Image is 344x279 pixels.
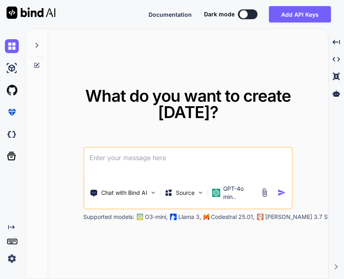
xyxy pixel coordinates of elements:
img: attachment [260,188,269,197]
img: darkCloudIdeIcon [5,127,19,141]
img: Bind AI [7,7,55,19]
img: Pick Tools [150,189,157,196]
img: ai-studio [5,61,19,75]
img: Mistral-AI [204,214,209,220]
p: Codestral 25.01, [211,213,255,221]
img: claude [257,214,264,220]
img: chat [5,39,19,53]
button: Documentation [149,10,192,19]
img: GPT-4o mini [212,189,220,197]
p: Llama 3, [178,213,201,221]
p: GPT-4o min.. [223,185,257,201]
img: settings [5,252,19,266]
p: Chat with Bind AI [101,189,147,197]
p: Source [176,189,195,197]
p: Supported models: [83,213,134,221]
img: Pick Models [197,189,204,196]
img: icon [277,188,286,197]
img: premium [5,105,19,119]
span: Dark mode [204,10,235,18]
img: GPT-4 [137,214,143,220]
p: O3-mini, [145,213,168,221]
span: What do you want to create [DATE]? [85,86,291,122]
span: Documentation [149,11,192,18]
button: Add API Keys [269,6,331,22]
img: githubLight [5,83,19,97]
img: Llama2 [170,214,177,220]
